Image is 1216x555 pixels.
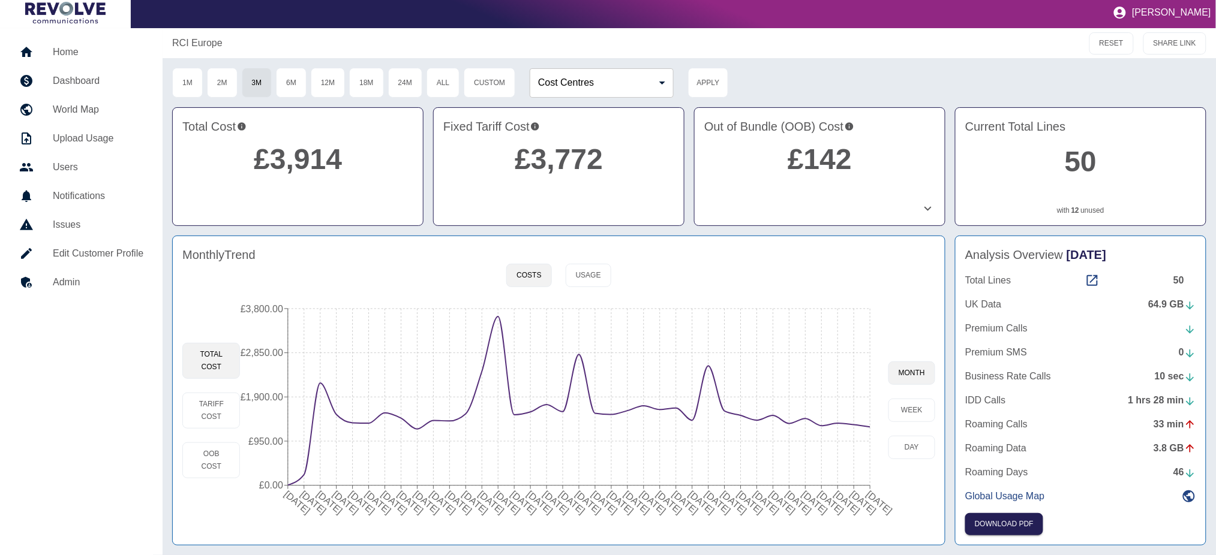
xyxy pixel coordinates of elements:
tspan: [DATE] [299,489,328,516]
p: Premium Calls [965,321,1028,336]
div: 64.9 GB [1148,297,1196,312]
button: [PERSON_NAME] [1108,1,1216,25]
a: £142 [788,143,852,175]
tspan: [DATE] [735,489,765,516]
tspan: [DATE] [493,489,523,516]
p: with unused [965,205,1196,216]
a: 12 [1071,205,1079,216]
h5: Edit Customer Profile [53,246,143,261]
p: UK Data [965,297,1001,312]
button: 12M [311,68,345,98]
a: Premium SMS0 [965,345,1196,360]
tspan: [DATE] [412,489,442,516]
p: Premium SMS [965,345,1027,360]
button: day [888,436,935,459]
tspan: [DATE] [396,489,425,516]
h5: Dashboard [53,74,143,88]
button: 2M [207,68,238,98]
tspan: [DATE] [509,489,539,516]
tspan: [DATE] [526,489,555,516]
tspan: [DATE] [671,489,700,516]
a: World Map [10,95,153,124]
a: Users [10,153,153,182]
h4: Out of Bundle (OOB) Cost [704,117,935,135]
a: Business Rate Calls10 sec [965,369,1196,384]
button: month [888,361,935,385]
p: IDD Calls [965,393,1006,408]
p: Business Rate Calls [965,369,1051,384]
tspan: [DATE] [606,489,635,516]
div: 46 [1173,465,1196,479]
p: RCI Europe [172,36,223,50]
tspan: [DATE] [865,489,894,516]
tspan: [DATE] [445,489,474,516]
p: Global Usage Map [965,489,1045,503]
tspan: [DATE] [833,489,862,516]
h4: Analysis Overview [965,246,1196,264]
tspan: £2,850.00 [241,348,283,358]
a: Roaming Data3.8 GB [965,441,1196,456]
h5: World Map [53,102,143,117]
span: [DATE] [1067,248,1106,261]
h5: Issues [53,218,143,232]
a: Total Lines50 [965,273,1196,288]
button: Apply [688,68,728,98]
h5: Users [53,160,143,174]
button: 1M [172,68,203,98]
tspan: [DATE] [347,489,377,516]
button: 24M [388,68,422,98]
a: Global Usage Map [965,489,1196,503]
tspan: [DATE] [542,489,571,516]
button: RESET [1089,32,1134,55]
a: Notifications [10,182,153,210]
div: 33 min [1154,417,1196,432]
tspan: [DATE] [380,489,409,516]
button: 18M [349,68,383,98]
tspan: £3,800.00 [241,303,283,313]
button: All [427,68,460,98]
tspan: [DATE] [784,489,813,516]
tspan: [DATE] [574,489,604,516]
a: Dashboard [10,67,153,95]
p: Roaming Calls [965,417,1028,432]
div: 0 [1179,345,1196,360]
tspan: [DATE] [590,489,619,516]
tspan: £1,900.00 [241,392,283,402]
tspan: £950.00 [249,436,284,447]
tspan: [DATE] [638,489,668,516]
tspan: [DATE] [461,489,490,516]
h4: Total Cost [182,117,413,135]
tspan: [DATE] [283,489,312,516]
h4: Fixed Tariff Cost [443,117,674,135]
tspan: £0.00 [259,480,283,490]
a: Premium Calls [965,321,1196,336]
h5: Home [53,45,143,59]
button: 6M [276,68,307,98]
div: 10 sec [1155,369,1196,384]
img: Logo [25,2,106,23]
a: Upload Usage [10,124,153,153]
h5: Upload Usage [53,131,143,146]
button: Custom [464,68,515,98]
tspan: [DATE] [849,489,878,516]
div: 50 [1173,273,1196,288]
tspan: [DATE] [703,489,732,516]
tspan: [DATE] [800,489,830,516]
a: Home [10,38,153,67]
h5: Notifications [53,189,143,203]
a: Admin [10,268,153,297]
h4: Monthly Trend [182,246,256,264]
p: [PERSON_NAME] [1132,7,1211,18]
a: IDD Calls1 hrs 28 min [965,393,1196,408]
div: 1 hrs 28 min [1128,393,1196,408]
tspan: [DATE] [719,489,749,516]
svg: This is your recurring contracted cost [530,117,540,135]
a: Issues [10,210,153,239]
tspan: [DATE] [687,489,716,516]
button: SHARE LINK [1143,32,1206,55]
tspan: [DATE] [654,489,684,516]
tspan: [DATE] [315,489,344,516]
p: Roaming Days [965,465,1028,479]
tspan: [DATE] [364,489,393,516]
button: Click here to download the most recent invoice. If the current month’s invoice is unavailable, th... [965,513,1043,535]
